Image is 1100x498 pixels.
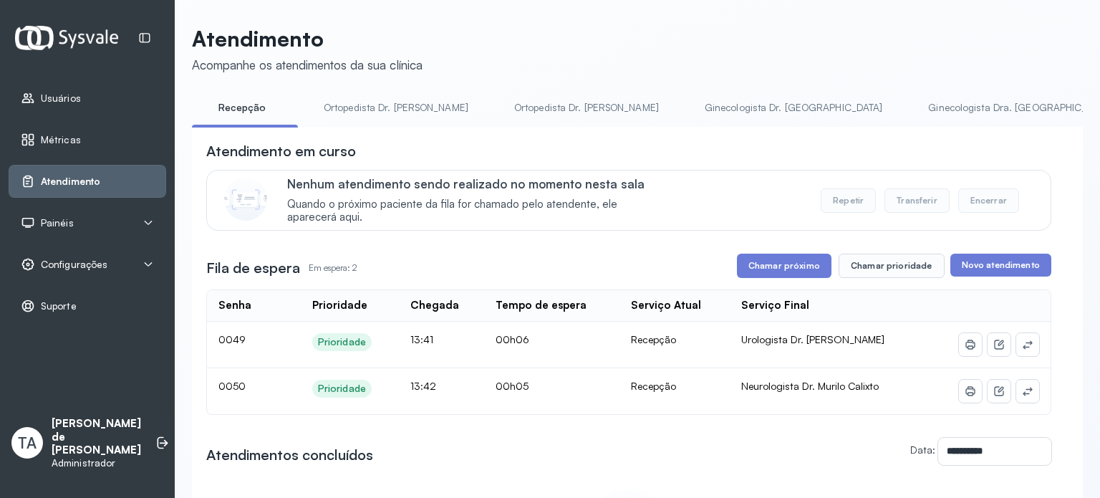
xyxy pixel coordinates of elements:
[312,299,367,312] div: Prioridade
[496,333,529,345] span: 00h06
[410,333,433,345] span: 13:41
[410,380,436,392] span: 13:42
[41,92,81,105] span: Usuários
[741,333,884,345] span: Urologista Dr. [PERSON_NAME]
[631,333,719,346] div: Recepção
[21,91,154,105] a: Usuários
[737,254,831,278] button: Chamar próximo
[318,336,366,348] div: Prioridade
[410,299,459,312] div: Chegada
[41,217,74,229] span: Painéis
[631,380,719,393] div: Recepção
[950,254,1051,277] button: Novo atendimento
[41,300,77,312] span: Suporte
[218,333,246,345] span: 0049
[192,26,423,52] p: Atendimento
[690,96,897,120] a: Ginecologista Dr. [GEOGRAPHIC_DATA]
[41,259,107,271] span: Configurações
[21,174,154,188] a: Atendimento
[821,188,876,213] button: Repetir
[218,380,246,392] span: 0050
[18,434,37,452] span: TA
[839,254,945,278] button: Chamar prioridade
[631,299,701,312] div: Serviço Atual
[52,417,141,457] p: [PERSON_NAME] de [PERSON_NAME]
[218,299,251,312] div: Senha
[224,178,267,221] img: Imagem de CalloutCard
[741,299,809,312] div: Serviço Final
[192,57,423,72] div: Acompanhe os atendimentos da sua clínica
[496,299,587,312] div: Tempo de espera
[287,176,666,191] p: Nenhum atendimento sendo realizado no momento nesta sala
[21,133,154,147] a: Métricas
[318,383,366,395] div: Prioridade
[287,198,666,225] span: Quando o próximo paciente da fila for chamado pelo atendente, ele aparecerá aqui.
[206,141,356,161] h3: Atendimento em curso
[15,26,118,49] img: Logotipo do estabelecimento
[884,188,950,213] button: Transferir
[41,134,81,146] span: Métricas
[192,96,292,120] a: Recepção
[741,380,879,392] span: Neurologista Dr. Murilo Calixto
[309,96,483,120] a: Ortopedista Dr. [PERSON_NAME]
[500,96,673,120] a: Ortopedista Dr. [PERSON_NAME]
[41,176,100,188] span: Atendimento
[496,380,529,392] span: 00h05
[52,457,141,469] p: Administrador
[206,445,373,465] h3: Atendimentos concluídos
[206,258,300,278] h3: Fila de espera
[910,444,935,456] label: Data:
[309,258,357,278] p: Em espera: 2
[958,188,1019,213] button: Encerrar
